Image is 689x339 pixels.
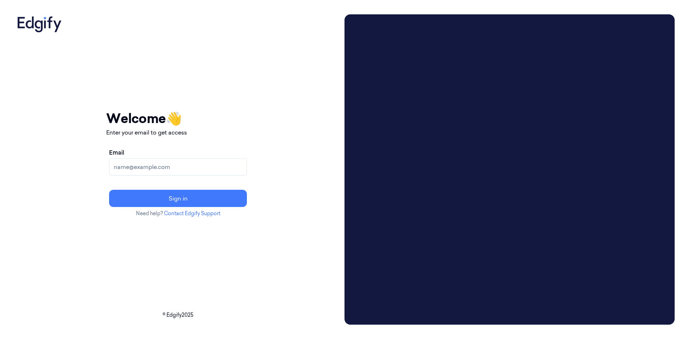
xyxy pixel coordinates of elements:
input: name@example.com [109,158,247,175]
p: Need help? [106,210,250,217]
p: Enter your email to get access [106,128,250,137]
p: © Edgify 2025 [14,311,342,319]
h1: Welcome 👋 [106,109,250,128]
label: Email [109,148,124,157]
a: Contact Edgify Support [164,210,220,217]
button: Sign in [109,190,247,207]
